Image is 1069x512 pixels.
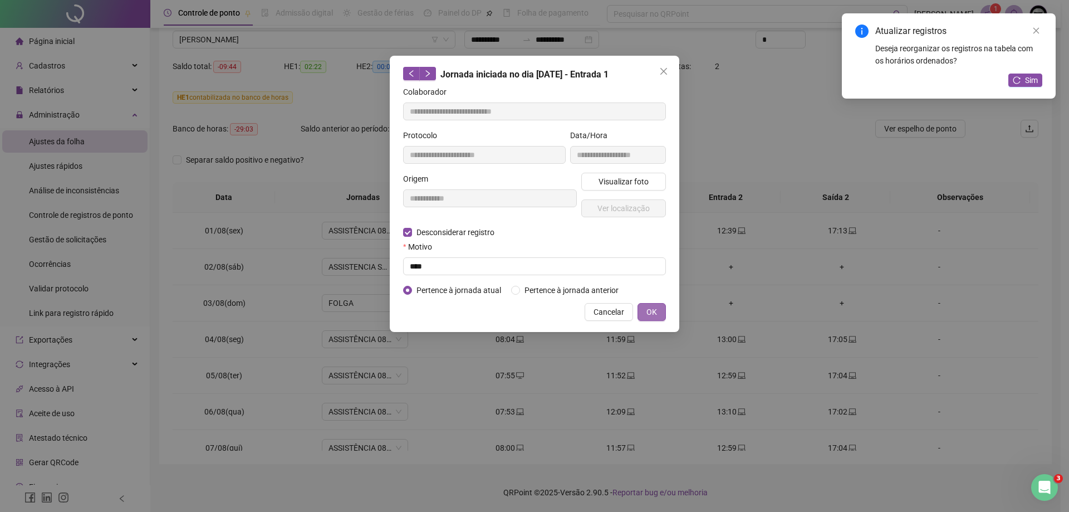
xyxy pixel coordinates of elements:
a: Close [1030,25,1042,37]
button: left [403,67,420,80]
span: Pertence à jornada anterior [520,284,623,296]
button: Sim [1008,74,1042,87]
label: Colaborador [403,86,454,98]
div: Atualizar registros [875,25,1042,38]
div: Jornada iniciada no dia [DATE] - Entrada 1 [403,67,666,81]
button: Close [655,62,673,80]
span: Visualizar foto [599,175,649,188]
label: Protocolo [403,129,444,142]
span: info-circle [855,25,869,38]
span: Sim [1025,74,1038,86]
button: Cancelar [585,303,633,321]
label: Origem [403,173,435,185]
span: 3 [1054,474,1063,483]
span: OK [646,306,657,318]
label: Motivo [403,241,439,253]
button: OK [638,303,666,321]
span: close [659,67,668,76]
span: Desconsiderar registro [412,226,499,238]
label: Data/Hora [570,129,615,142]
div: Deseja reorganizar os registros na tabela com os horários ordenados? [875,42,1042,67]
button: right [419,67,436,80]
iframe: Intercom live chat [1031,474,1058,501]
span: Cancelar [594,306,624,318]
span: Pertence à jornada atual [412,284,506,296]
span: reload [1013,76,1021,84]
button: Ver localização [581,199,666,217]
span: close [1032,27,1040,35]
span: right [424,70,431,77]
button: Visualizar foto [581,173,666,191]
span: left [408,70,415,77]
